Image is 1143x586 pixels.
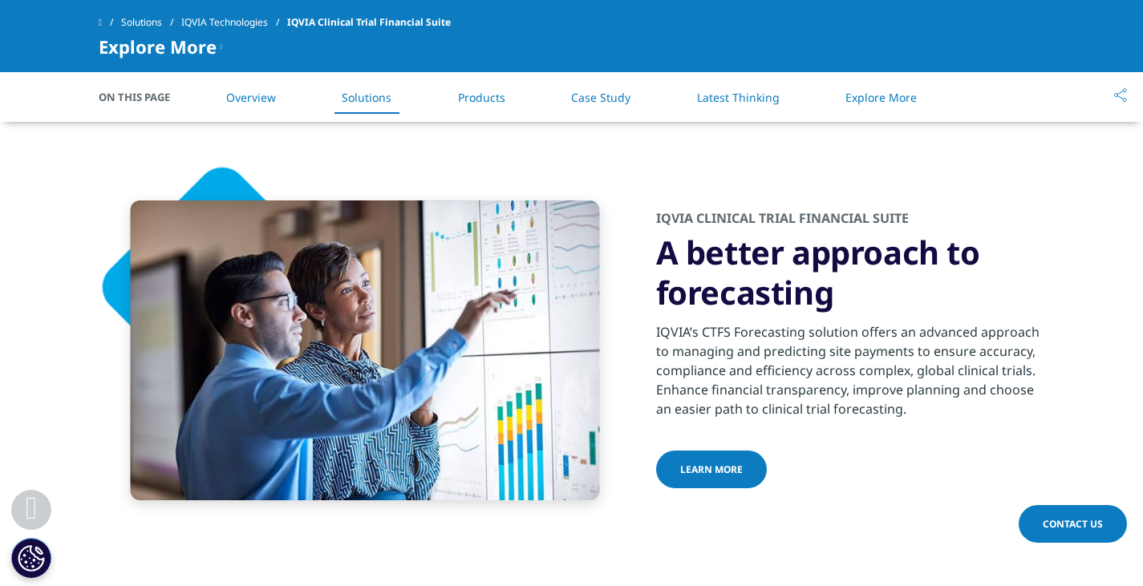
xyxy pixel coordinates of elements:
h2: IQVIA CLINICAL TRIAL FINANCIAL SUITE [656,209,1045,232]
span: Contact Us [1043,517,1103,531]
a: Solutions [342,90,391,105]
a: Contact Us [1019,505,1127,543]
img: shape-4.png [99,164,632,536]
span: IQVIA Clinical Trial Financial Suite [287,8,451,37]
a: LEARN MORE [656,451,767,488]
div: IQVIA’s CTFS Forecasting solution offers an advanced approach to managing and predicting site pay... [656,313,1045,418]
a: IQVIA Technologies [181,8,287,37]
a: Latest Thinking [697,90,780,105]
button: Cookies Settings [11,538,51,578]
a: Case Study [571,90,630,105]
span: On This Page [99,89,187,105]
a: Products [458,90,505,105]
a: Solutions [121,8,181,37]
h3: A better approach to forecasting [656,232,1045,313]
a: Overview [226,90,276,105]
span: LEARN MORE [680,463,743,476]
span: Explore More [99,37,217,56]
a: Explore More [845,90,917,105]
